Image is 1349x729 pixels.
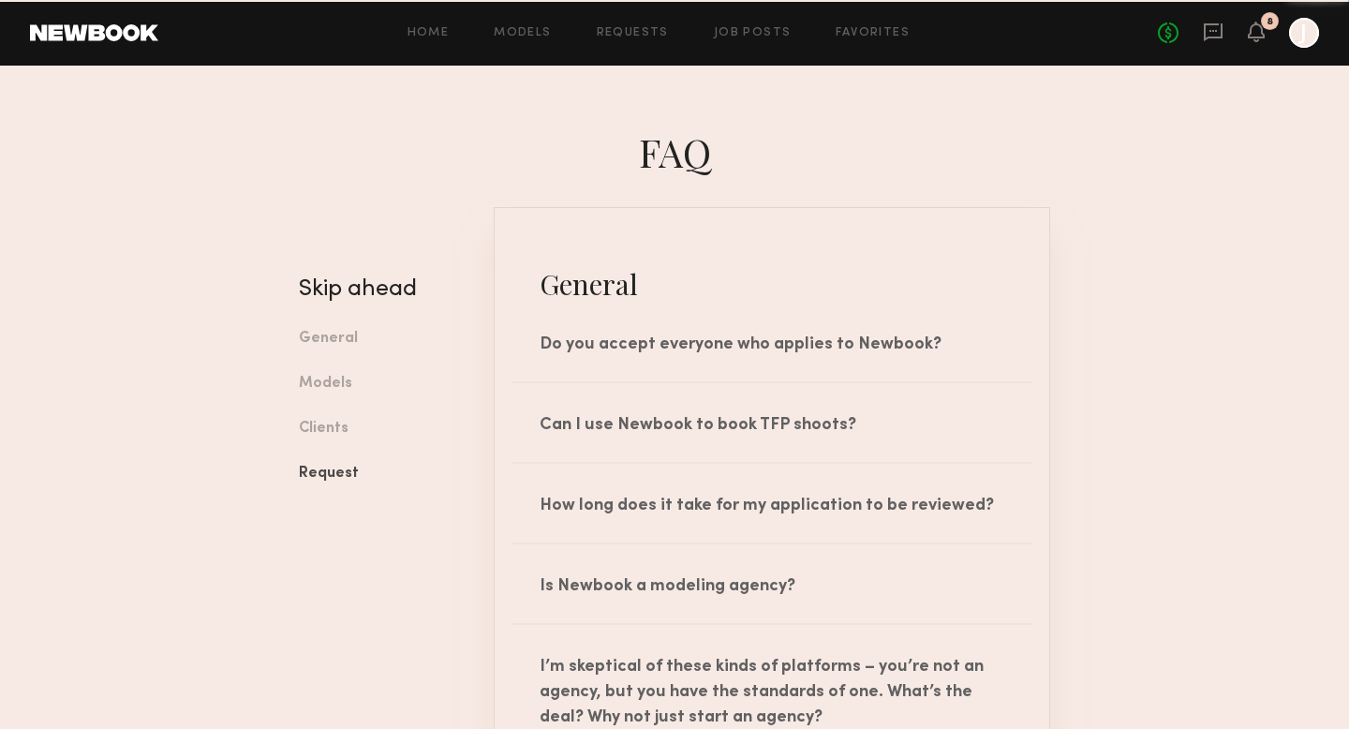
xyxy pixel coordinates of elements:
div: Do you accept everyone who applies to Newbook? [495,303,1049,381]
a: Favorites [836,27,910,39]
a: Job Posts [714,27,792,39]
a: Request [299,452,466,497]
a: Models [299,362,466,407]
a: Home [408,27,450,39]
a: Clients [299,407,466,452]
a: Models [494,27,551,39]
a: Requests [597,27,669,39]
h4: Skip ahead [299,278,466,301]
div: Can I use Newbook to book TFP shoots? [495,383,1049,462]
div: How long does it take for my application to be reviewed? [495,464,1049,543]
h4: General [495,265,1049,303]
a: J [1289,18,1319,48]
a: General [299,317,466,362]
div: 8 [1267,17,1273,27]
h1: faq [285,126,1064,177]
div: Is Newbook a modeling agency? [495,544,1049,623]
